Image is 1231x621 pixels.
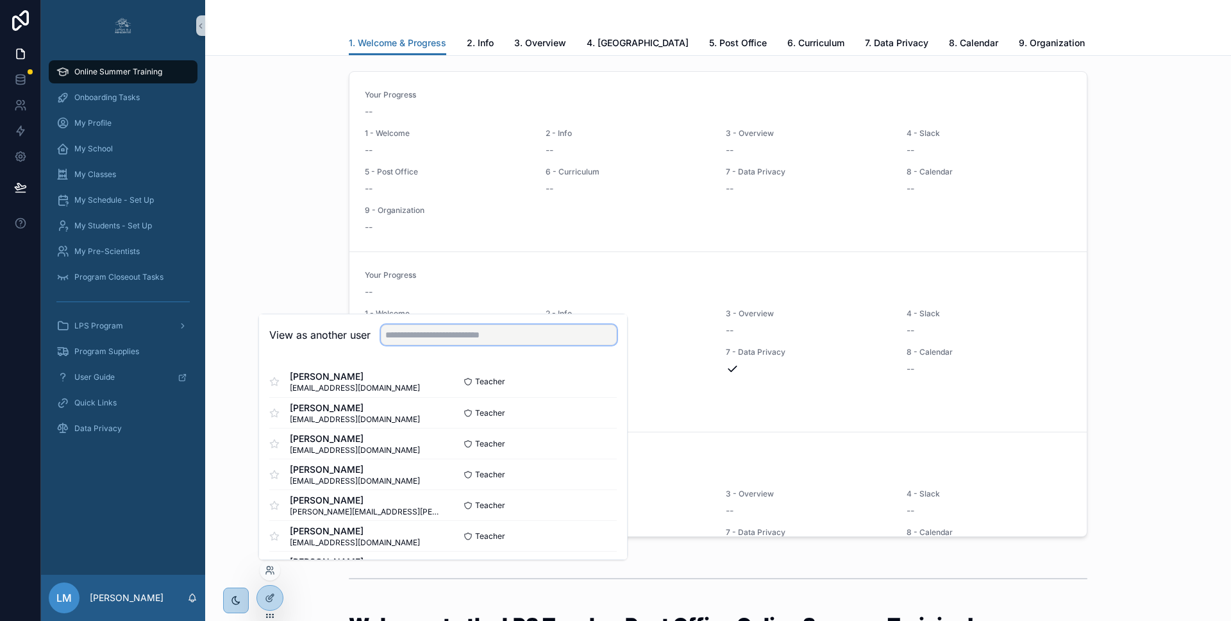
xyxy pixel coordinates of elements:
span: 3 - Overview [726,489,891,499]
span: [PERSON_NAME] [290,370,420,383]
span: LPS Program [74,321,123,331]
span: My Students - Set Up [74,221,152,231]
span: 3. Overview [514,37,566,49]
a: My Schedule - Set Up [49,189,197,212]
span: 8 - Calendar [907,167,1072,177]
span: Program Closeout Tasks [74,272,163,282]
span: LM [56,590,72,606]
span: -- [726,504,733,517]
span: 1 - Welcome [365,309,530,319]
a: 8. Calendar [949,31,998,57]
span: Your Progress [365,90,1071,100]
span: 1 - Welcome [365,128,530,139]
a: 4. [GEOGRAPHIC_DATA] [587,31,689,57]
span: My Profile [74,118,112,128]
a: Program Closeout Tasks [49,266,197,289]
span: 6 - Curriculum [546,527,711,538]
span: -- [546,144,553,157]
span: Onboarding Tasks [74,92,140,103]
span: -- [726,182,733,195]
div: scrollable content [41,51,205,457]
span: [PERSON_NAME] [290,432,420,445]
a: My Profile [49,112,197,135]
span: -- [546,182,553,195]
a: Program Supplies [49,340,197,363]
span: Program Supplies [74,346,139,357]
span: -- [726,144,733,157]
span: 8 - Calendar [907,527,1072,538]
span: Teacher [475,439,505,449]
span: 6 - Curriculum [546,167,711,177]
h2: View as another user [269,327,371,343]
span: 4 - Slack [907,128,1072,139]
span: 8. Calendar [949,37,998,49]
a: User Guide [49,366,197,389]
a: 2. Info [467,31,494,57]
span: [PERSON_NAME] [290,402,420,414]
span: 4. [GEOGRAPHIC_DATA] [587,37,689,49]
span: 5. Post Office [709,37,767,49]
a: Data Privacy [49,417,197,440]
span: 5 - Post Office [365,167,530,177]
span: [PERSON_NAME] [290,556,420,568]
span: My Pre-Scientists [74,246,140,257]
span: Online Summer Training [74,67,162,77]
a: Onboarding Tasks [49,86,197,109]
img: App logo [113,15,133,36]
span: 2. Info [467,37,494,49]
span: 7 - Data Privacy [726,527,891,538]
span: -- [907,504,914,517]
span: [PERSON_NAME] [290,525,420,538]
a: My School [49,137,197,160]
span: -- [365,221,373,234]
a: Quick Links [49,391,197,414]
span: [EMAIL_ADDRESS][DOMAIN_NAME] [290,476,420,486]
span: User Guide [74,372,115,382]
span: [PERSON_NAME][EMAIL_ADDRESS][PERSON_NAME][DOMAIN_NAME] [290,507,443,517]
span: My School [74,144,113,154]
span: -- [365,285,373,298]
span: My Schedule - Set Up [74,195,154,205]
a: 3. Overview [514,31,566,57]
span: -- [726,324,733,337]
span: -- [907,182,914,195]
a: LPS Program [49,314,197,337]
span: 6 - Curriculum [546,347,711,357]
span: -- [365,182,373,195]
span: Teacher [475,531,505,541]
a: 7. Data Privacy [865,31,928,57]
span: Your Progress [365,450,1071,461]
a: 5. Post Office [709,31,767,57]
span: 9. Organization [1019,37,1085,49]
span: [EMAIL_ADDRESS][DOMAIN_NAME] [290,538,420,548]
span: Data Privacy [74,423,122,434]
span: 7. Data Privacy [865,37,928,49]
p: [PERSON_NAME] [90,591,163,604]
span: Your Progress [365,270,1071,280]
span: [PERSON_NAME] [290,494,443,507]
a: 1. Welcome & Progress [349,31,446,56]
span: 7 - Data Privacy [726,167,891,177]
span: 2 - Info [546,128,711,139]
a: Online Summer Training [49,60,197,83]
span: Teacher [475,500,505,511]
span: 2 - Info [546,309,711,319]
span: -- [907,324,914,337]
span: -- [907,362,914,375]
span: [EMAIL_ADDRESS][DOMAIN_NAME] [290,445,420,455]
span: 6. Curriculum [787,37,844,49]
span: 1. Welcome & Progress [349,37,446,49]
span: My Classes [74,169,116,180]
span: 4 - Slack [907,489,1072,499]
span: [EMAIL_ADDRESS][DOMAIN_NAME] [290,383,420,393]
span: 3 - Overview [726,128,891,139]
span: 8 - Calendar [907,347,1072,357]
span: -- [907,144,914,157]
span: [EMAIL_ADDRESS][DOMAIN_NAME] [290,414,420,425]
span: Quick Links [74,398,117,408]
a: My Pre-Scientists [49,240,197,263]
span: -- [365,144,373,157]
span: 3 - Overview [726,309,891,319]
span: Teacher [475,377,505,387]
span: Teacher [475,470,505,480]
